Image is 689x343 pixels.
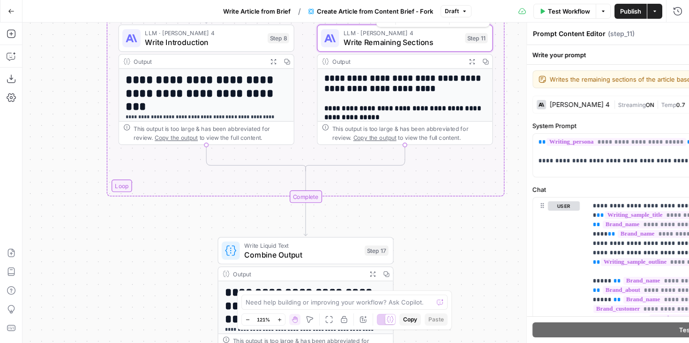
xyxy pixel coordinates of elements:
[614,4,647,19] button: Publish
[608,29,635,38] span: ( step_11 )
[206,145,306,171] g: Edge from step_8 to step_6-conditional-end
[257,316,270,323] span: 121%
[618,101,646,108] span: Streaming
[676,101,685,108] span: 0.7
[353,134,397,141] span: Copy the output
[548,7,590,16] span: Test Workflow
[317,7,433,16] span: Create Article from Content Brief - Fork
[614,99,618,109] span: |
[298,6,301,17] span: /
[244,241,360,250] span: Write Liquid Text
[155,134,198,141] span: Copy the output
[344,29,460,38] span: LLM · [PERSON_NAME] 4
[550,101,610,108] div: [PERSON_NAME] 4
[445,7,459,15] span: Draft
[332,57,462,66] div: Output
[244,249,360,260] span: Combine Output
[344,37,460,48] span: Write Remaining Sections
[365,245,389,256] div: Step 17
[268,33,289,43] div: Step 8
[145,29,263,38] span: LLM · [PERSON_NAME] 4
[217,4,296,19] button: Write Article from Brief
[217,191,393,203] div: Complete
[223,7,291,16] span: Write Article from Brief
[145,37,263,48] span: Write Introduction
[134,57,263,66] div: Output
[332,124,488,142] div: This output is too large & has been abbreviated for review. to view the full content.
[620,7,641,16] span: Publish
[661,101,676,108] span: Temp
[548,201,580,211] button: user
[134,124,289,142] div: This output is too large & has been abbreviated for review. to view the full content.
[441,5,472,17] button: Draft
[646,101,654,108] span: ON
[303,4,439,19] button: Create Article from Content Brief - Fork
[306,145,405,171] g: Edge from step_11 to step_6-conditional-end
[304,203,307,236] g: Edge from step_5-iteration-end to step_17
[533,4,596,19] button: Test Workflow
[533,29,606,38] textarea: Prompt Content Editor
[654,99,661,109] span: |
[290,191,322,203] div: Complete
[233,269,362,278] div: Output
